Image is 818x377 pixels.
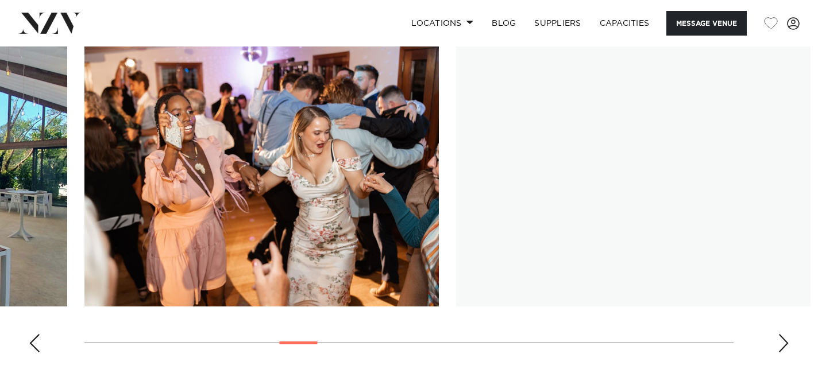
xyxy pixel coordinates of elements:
[402,11,483,36] a: Locations
[525,11,590,36] a: SUPPLIERS
[591,11,659,36] a: Capacities
[84,46,439,306] swiper-slide: 10 / 30
[18,13,81,33] img: nzv-logo.png
[483,11,525,36] a: BLOG
[456,46,811,306] swiper-slide: 11 / 30
[666,11,747,36] button: Message Venue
